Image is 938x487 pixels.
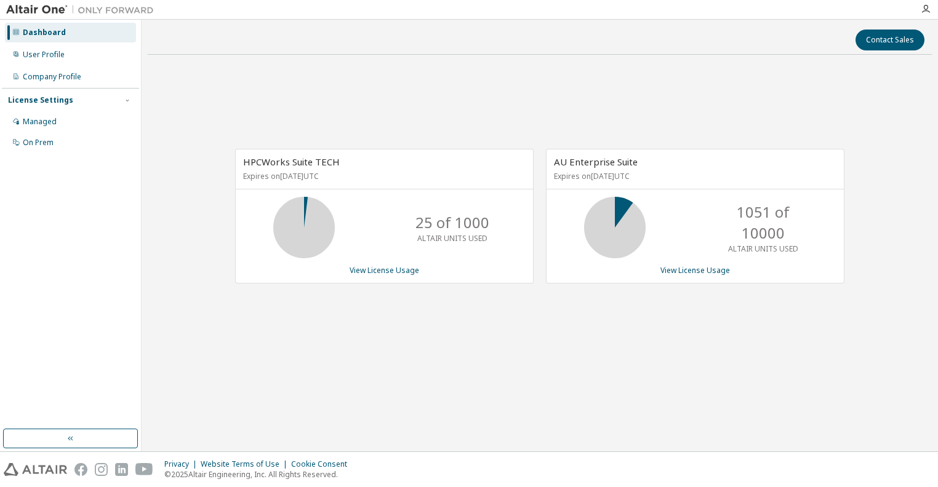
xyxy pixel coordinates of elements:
img: Altair One [6,4,160,16]
span: HPCWorks Suite TECH [243,156,340,168]
div: Cookie Consent [291,459,355,469]
div: Privacy [164,459,201,469]
p: Expires on [DATE] UTC [243,171,523,181]
div: Website Terms of Use [201,459,291,469]
img: linkedin.svg [115,463,128,476]
button: Contact Sales [856,30,924,50]
div: On Prem [23,138,54,148]
a: View License Usage [350,265,419,275]
div: User Profile [23,50,65,60]
p: Expires on [DATE] UTC [554,171,833,181]
div: Company Profile [23,72,81,82]
div: License Settings [8,95,73,105]
p: © 2025 Altair Engineering, Inc. All Rights Reserved. [164,469,355,480]
p: ALTAIR UNITS USED [728,244,798,254]
span: AU Enterprise Suite [554,156,638,168]
img: youtube.svg [135,463,153,476]
img: facebook.svg [74,463,87,476]
img: instagram.svg [95,463,108,476]
div: Dashboard [23,28,66,38]
p: ALTAIR UNITS USED [417,233,487,244]
div: Managed [23,117,57,127]
p: 1051 of 10000 [714,202,812,244]
p: 25 of 1000 [415,212,489,233]
img: altair_logo.svg [4,463,67,476]
a: View License Usage [660,265,730,275]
